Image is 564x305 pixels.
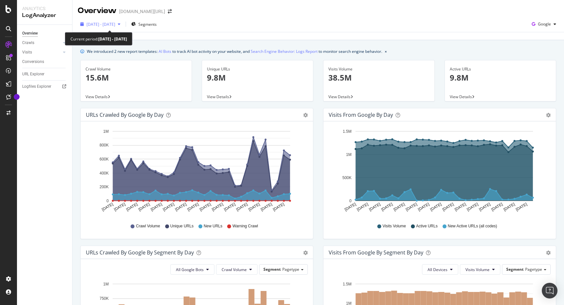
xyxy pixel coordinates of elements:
text: 1M [103,282,109,286]
div: Unique URLs [207,66,308,72]
text: [DATE] [466,202,479,212]
span: Crawl Volume [136,223,160,229]
text: [DATE] [138,202,151,212]
button: All Google Bots [170,264,214,275]
text: [DATE] [381,202,394,212]
span: All Devices [428,267,447,272]
text: [DATE] [368,202,381,212]
div: Crawl Volume [86,66,187,72]
text: 200K [100,185,109,189]
div: Visits [22,49,32,56]
text: 500K [342,175,352,180]
text: [DATE] [356,202,369,212]
button: Segments [129,19,159,29]
div: Visits from Google By Segment By Day [329,249,423,256]
text: [DATE] [150,202,163,212]
text: [DATE] [393,202,406,212]
span: All Google Bots [176,267,204,272]
a: Visits [22,49,61,56]
div: Active URLs [450,66,551,72]
span: View Details [328,94,351,99]
text: [DATE] [162,202,175,212]
div: URL Explorer [22,71,44,78]
button: All Devices [422,264,458,275]
div: LogAnalyzer [22,12,67,19]
text: 1.5M [343,129,352,134]
text: [DATE] [248,202,261,212]
p: 15.6M [86,72,187,83]
div: Visits Volume [328,66,430,72]
span: Crawl Volume [222,267,247,272]
div: gear [546,251,551,255]
span: Visits Volume [383,223,406,229]
div: info banner [80,48,556,55]
button: Visits Volume [460,264,500,275]
text: [DATE] [260,202,273,212]
text: [DATE] [125,202,138,212]
text: [DATE] [515,202,528,212]
text: 1.5M [343,282,352,286]
a: Search Engine Behavior: Logs Report [251,48,318,55]
span: Pagetype [525,267,542,272]
text: 0 [106,199,109,203]
span: Segment [506,267,524,272]
svg: A chart. [329,127,551,217]
span: View Details [207,94,229,99]
span: Segment [263,267,281,272]
span: Google [538,21,551,27]
div: URLs Crawled by Google By Segment By Day [86,249,194,256]
span: Unique URLs [170,223,194,229]
b: [DATE] - [DATE] [98,36,127,42]
span: Visits Volume [465,267,490,272]
div: Crawls [22,39,34,46]
text: [DATE] [223,202,236,212]
span: Active URLs [416,223,438,229]
span: New URLs [204,223,222,229]
text: [DATE] [101,202,114,212]
text: [DATE] [442,202,455,212]
p: 38.5M [328,72,430,83]
text: 1M [346,152,352,157]
text: [DATE] [454,202,467,212]
div: gear [303,113,308,117]
text: [DATE] [174,202,187,212]
text: [DATE] [503,202,516,212]
div: Conversions [22,58,44,65]
button: Crawl Volume [216,264,258,275]
a: Overview [22,30,68,37]
div: Visits from Google by day [329,112,393,118]
div: Open Intercom Messenger [542,283,557,298]
a: Logfiles Explorer [22,83,68,90]
span: [DATE] - [DATE] [86,22,115,27]
div: arrow-right-arrow-left [168,9,172,14]
div: gear [303,251,308,255]
text: [DATE] [405,202,418,212]
span: View Details [86,94,108,99]
div: URLs Crawled by Google by day [86,112,164,118]
a: URL Explorer [22,71,68,78]
span: Segments [138,22,157,27]
text: [DATE] [187,202,200,212]
div: We introduced 2 new report templates: to track AI bot activity on your website, and to monitor se... [87,48,382,55]
div: Current period: [70,35,127,43]
p: 9.8M [450,72,551,83]
text: [DATE] [235,202,248,212]
text: 600K [100,157,109,161]
text: [DATE] [344,202,357,212]
div: gear [546,113,551,117]
a: Conversions [22,58,68,65]
text: 750K [100,296,109,301]
text: 1M [103,129,109,134]
span: Pagetype [282,267,299,272]
a: Crawls [22,39,61,46]
div: Logfiles Explorer [22,83,51,90]
text: [DATE] [211,202,224,212]
button: [DATE] - [DATE] [78,19,123,29]
text: [DATE] [491,202,504,212]
button: close banner [383,47,388,56]
button: Google [529,19,559,29]
a: AI Bots [159,48,171,55]
text: [DATE] [113,202,126,212]
text: 0 [349,199,352,203]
